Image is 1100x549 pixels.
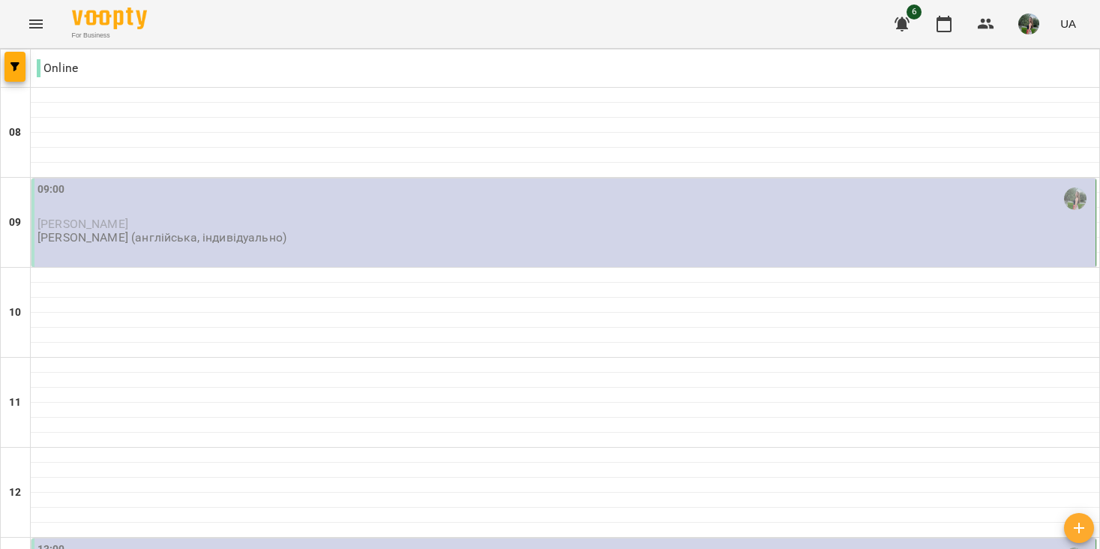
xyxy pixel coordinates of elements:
span: [PERSON_NAME] [37,217,128,231]
img: Білокур Катерина (а) [1064,187,1087,210]
h6: 08 [9,124,21,141]
button: Створити урок [1064,513,1094,543]
img: Voopty Logo [72,7,147,29]
label: 09:00 [37,181,65,198]
button: Menu [18,6,54,42]
p: [PERSON_NAME] (англійська, індивідуально) [37,231,286,244]
button: UA [1054,10,1082,37]
h6: 09 [9,214,21,231]
img: c0e52ca214e23f1dcb7d1c5ba6b1c1a3.jpeg [1018,13,1039,34]
h6: 10 [9,304,21,321]
h6: 11 [9,394,21,411]
span: 6 [907,4,922,19]
span: UA [1060,16,1076,31]
span: For Business [72,31,147,40]
p: Online [37,59,78,77]
h6: 12 [9,484,21,501]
